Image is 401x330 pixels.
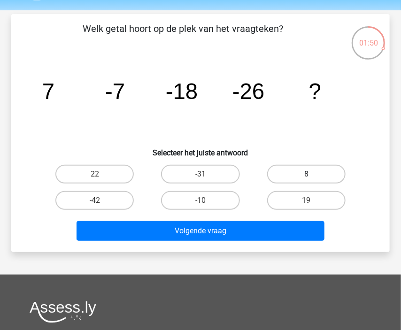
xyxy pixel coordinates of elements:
button: Volgende vraag [77,221,324,241]
img: Assessly logo [30,301,96,323]
h6: Selecteer het juiste antwoord [26,141,375,157]
label: 22 [55,165,134,184]
tspan: 7 [42,79,54,104]
div: 01:50 [351,25,386,49]
label: 19 [267,191,346,210]
p: Welk getal hoort op de plek van het vraagteken? [26,22,339,50]
tspan: ? [309,79,321,104]
label: -31 [161,165,239,184]
label: -42 [55,191,134,210]
tspan: -7 [105,79,125,104]
label: -10 [161,191,239,210]
tspan: -18 [166,79,198,104]
label: 8 [267,165,346,184]
tspan: -26 [232,79,264,104]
